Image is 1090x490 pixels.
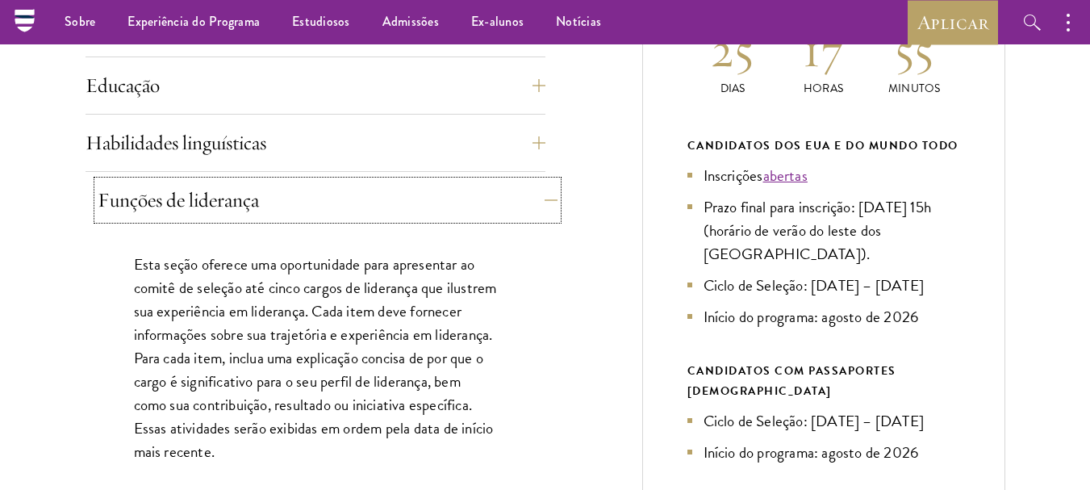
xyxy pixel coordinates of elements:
font: Aplicar [917,10,988,35]
font: Ciclo de Seleção: [DATE] – [DATE] [704,274,925,297]
font: Habilidades linguísticas [86,130,266,155]
font: CANDIDATOS COM PASSAPORTES [DEMOGRAPHIC_DATA] [687,362,896,400]
font: Sobre [65,12,95,31]
font: Experiência do Programa [127,12,260,31]
font: Dias [720,80,745,97]
font: 55 [895,19,933,80]
font: Esta seção oferece uma oportunidade para apresentar ao comitê de seleção até cinco cargos de lide... [134,253,497,464]
font: Notícias [556,12,601,31]
font: Ciclo de Seleção: [DATE] – [DATE] [704,409,925,433]
font: Inscrições [704,164,763,187]
a: abertas [763,164,808,187]
button: Funções de liderança [98,181,558,220]
font: Ex-alunos [471,12,524,31]
font: Funções de liderança [98,187,259,212]
font: Admissões [382,12,439,31]
font: Minutos [888,80,940,97]
font: 17 [803,19,843,80]
button: Habilidades linguísticas [86,124,545,162]
font: Prazo final para inscrição: [DATE] 15h (horário de verão do leste dos [GEOGRAPHIC_DATA]). [704,195,932,266]
button: Educação [86,66,545,105]
font: Estudiosos [292,12,350,31]
font: Início do programa: agosto de 2026 [704,441,919,464]
font: Horas [804,80,843,97]
font: Candidatos dos EUA e do mundo todo [687,137,958,154]
font: 25 [711,19,754,80]
font: Educação [86,73,160,98]
font: Início do programa: agosto de 2026 [704,305,919,329]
